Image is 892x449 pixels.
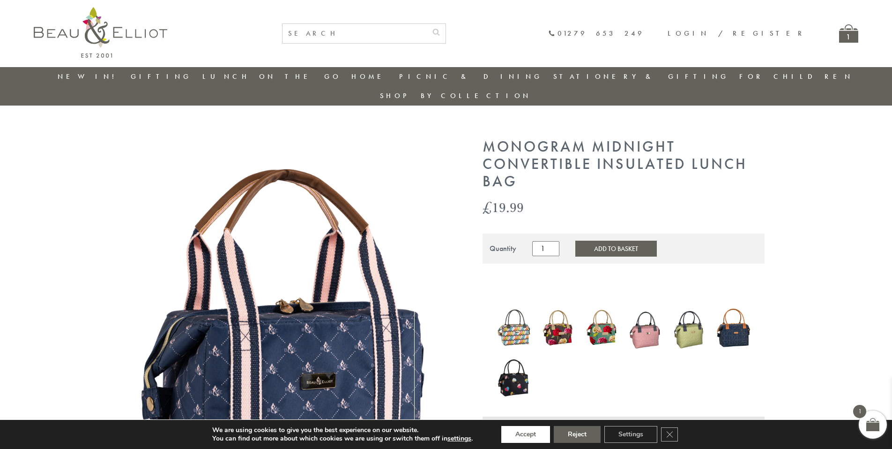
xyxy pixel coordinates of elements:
[672,304,707,354] a: Oxford quilted lunch bag pistachio
[554,426,601,443] button: Reject
[282,24,427,43] input: SEARCH
[399,72,543,81] a: Picnic & Dining
[628,304,663,351] img: Oxford quilted lunch bag mallow
[34,7,167,58] img: logo
[481,269,766,292] iframe: Secure express checkout frame
[497,306,531,350] img: Carnaby eclipse convertible lunch bag
[483,138,765,190] h1: Monogram Midnight Convertible Insulated Lunch Bag
[716,305,751,351] img: Navy Broken-hearted Convertible Insulated Lunch Bag
[490,244,516,253] div: Quantity
[541,307,575,351] a: Sarah Kelleher Lunch Bag Dark Stone
[575,241,657,257] button: Add to Basket
[672,304,707,352] img: Oxford quilted lunch bag pistachio
[497,354,531,401] img: Emily convertible lunch bag
[553,72,729,81] a: Stationery & Gifting
[58,72,120,81] a: New in!
[501,426,550,443] button: Accept
[351,72,389,81] a: Home
[661,427,678,441] button: Close GDPR Cookie Banner
[497,354,531,403] a: Emily convertible lunch bag
[604,426,657,443] button: Settings
[483,417,765,437] div: Product Info
[483,198,492,217] span: £
[668,29,806,38] a: Login / Register
[853,405,866,418] span: 1
[532,241,559,256] input: Product quantity
[447,434,471,443] button: settings
[212,426,473,434] p: We are using cookies to give you the best experience on our website.
[131,72,192,81] a: Gifting
[548,30,644,38] a: 01279 653 249
[839,24,858,43] a: 1
[202,72,341,81] a: Lunch On The Go
[380,91,531,100] a: Shop by collection
[628,304,663,353] a: Oxford quilted lunch bag mallow
[483,198,524,217] bdi: 19.99
[212,434,473,443] p: You can find out more about which cookies we are using or switch them off in .
[585,305,619,353] a: Sarah Kelleher convertible lunch bag teal
[541,307,575,349] img: Sarah Kelleher Lunch Bag Dark Stone
[585,305,619,351] img: Sarah Kelleher convertible lunch bag teal
[497,306,531,352] a: Carnaby eclipse convertible lunch bag
[739,72,853,81] a: For Children
[716,305,751,353] a: Navy Broken-hearted Convertible Insulated Lunch Bag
